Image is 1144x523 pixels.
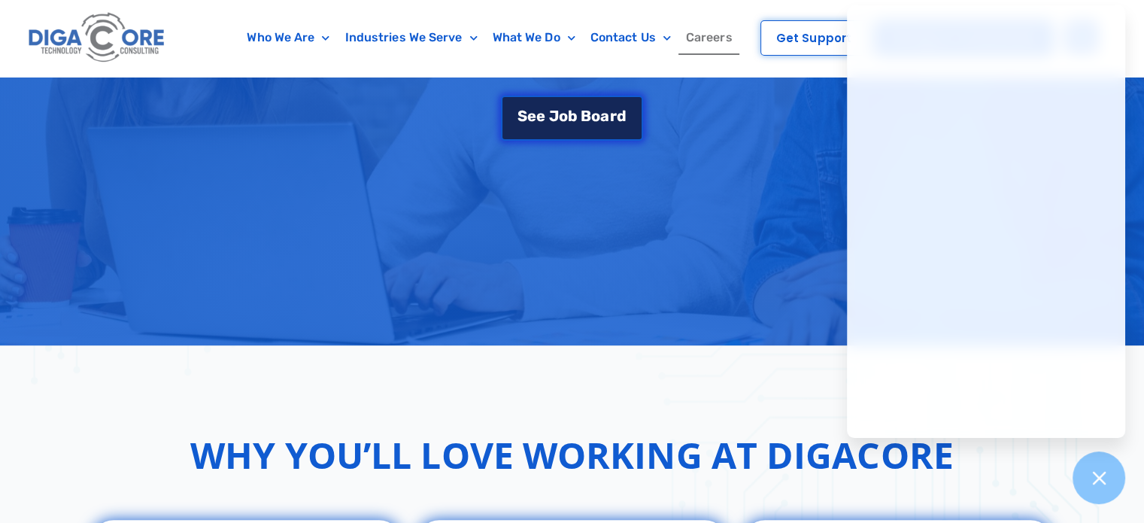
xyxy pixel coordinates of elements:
iframe: Chatgenie Messenger [847,5,1125,438]
a: Contact Us [583,20,678,55]
span: d [617,108,627,123]
span: a [600,108,609,123]
a: Careers [678,20,740,55]
span: B [581,108,591,123]
span: o [591,108,600,123]
img: Digacore logo 1 [25,8,169,68]
a: What We Do [485,20,583,55]
a: Get Support [760,20,867,56]
a: See Job Board [501,96,642,141]
span: S [517,108,527,123]
span: r [609,108,616,123]
span: Get Support [776,32,851,44]
span: e [527,108,536,123]
span: J [549,108,559,123]
span: e [536,108,545,123]
a: Industries We Serve [338,20,485,55]
h2: Why You’ll Love Working at Digacore [190,428,954,482]
nav: Menu [229,20,750,55]
span: o [559,108,568,123]
a: Who We Are [239,20,337,55]
span: b [568,108,578,123]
